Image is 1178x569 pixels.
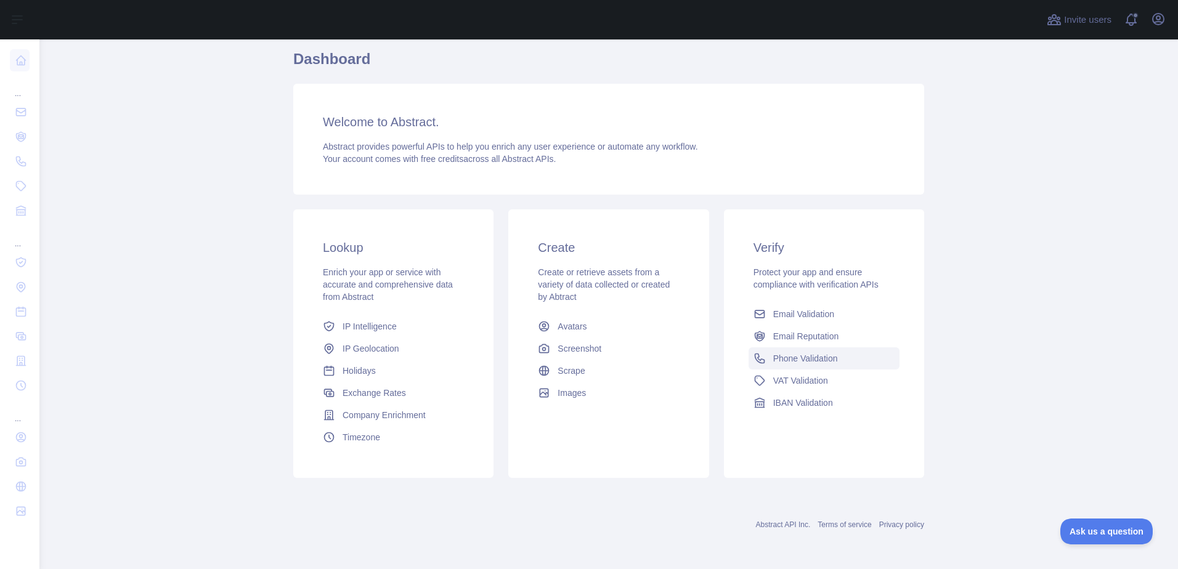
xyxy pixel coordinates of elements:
h3: Welcome to Abstract. [323,113,895,131]
div: ... [10,74,30,99]
span: Scrape [558,365,585,377]
a: Terms of service [818,520,871,529]
a: Scrape [533,360,684,382]
a: Email Reputation [749,325,900,347]
h3: Lookup [323,239,464,256]
a: IP Geolocation [318,337,469,360]
a: VAT Validation [749,369,900,392]
span: Invite users [1064,13,1111,27]
iframe: Toggle Customer Support [1060,519,1153,544]
span: Images [558,387,586,399]
span: IP Geolocation [343,342,399,355]
span: Email Validation [773,308,834,320]
a: Holidays [318,360,469,382]
span: Avatars [558,320,587,333]
a: Phone Validation [749,347,900,369]
span: Holidays [343,365,376,377]
button: Invite users [1044,10,1114,30]
span: Phone Validation [773,352,838,365]
span: free credits [421,154,463,164]
a: IBAN Validation [749,392,900,414]
a: IP Intelligence [318,315,469,337]
a: Avatars [533,315,684,337]
span: Protect your app and ensure compliance with verification APIs [754,267,879,289]
span: Create or retrieve assets from a variety of data collected or created by Abtract [538,267,670,302]
a: Company Enrichment [318,404,469,426]
h3: Create [538,239,679,256]
span: Company Enrichment [343,409,426,421]
a: Screenshot [533,337,684,360]
div: ... [10,399,30,424]
div: ... [10,224,30,249]
span: Enrich your app or service with accurate and comprehensive data from Abstract [323,267,453,302]
span: Timezone [343,431,380,443]
a: Abstract API Inc. [756,520,811,529]
span: Screenshot [558,342,601,355]
span: IBAN Validation [773,397,833,409]
span: IP Intelligence [343,320,397,333]
a: Images [533,382,684,404]
span: VAT Validation [773,374,828,387]
span: Abstract provides powerful APIs to help you enrich any user experience or automate any workflow. [323,142,698,151]
h1: Dashboard [293,49,924,79]
span: Exchange Rates [343,387,406,399]
a: Exchange Rates [318,382,469,404]
h3: Verify [754,239,895,256]
span: Email Reputation [773,330,839,342]
span: Your account comes with across all Abstract APIs. [323,154,556,164]
a: Email Validation [749,303,900,325]
a: Timezone [318,426,469,448]
a: Privacy policy [879,520,924,529]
